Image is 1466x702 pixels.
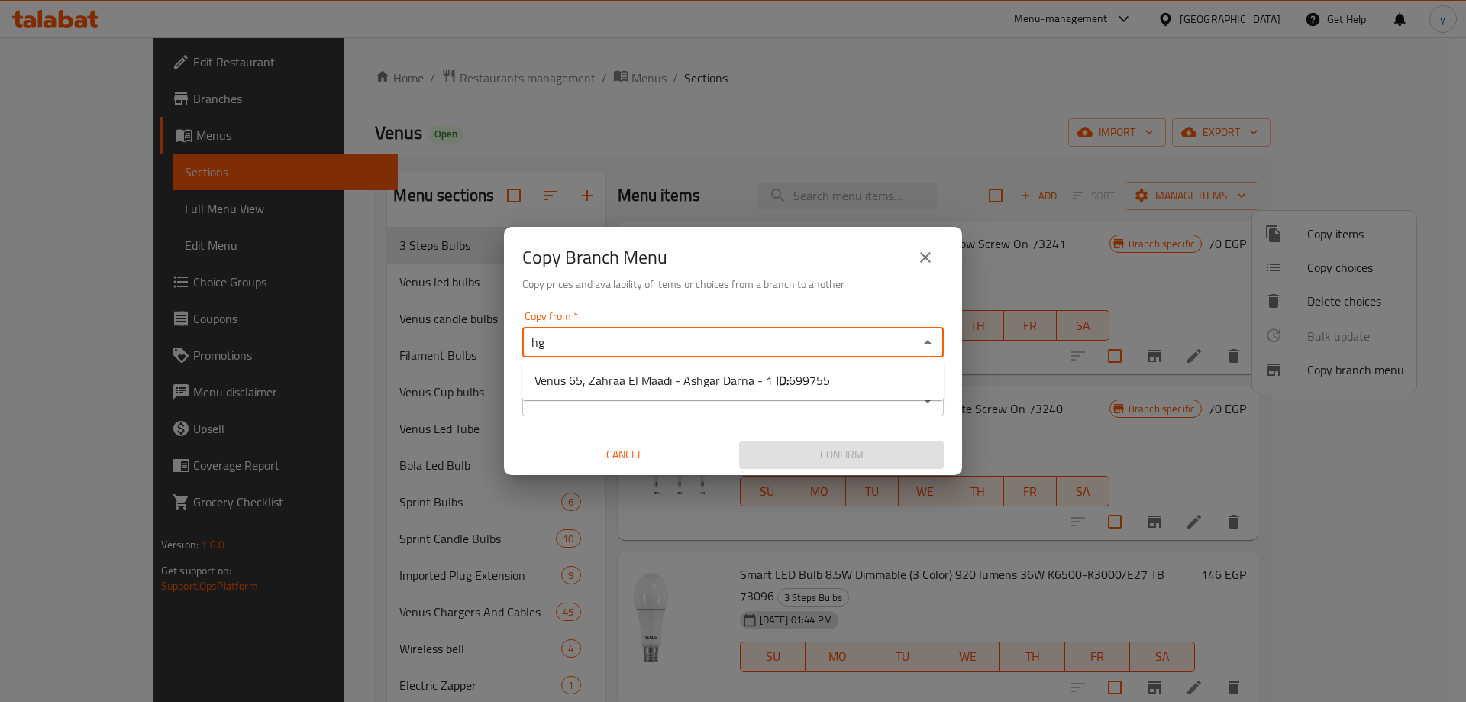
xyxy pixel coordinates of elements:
button: Close [917,332,938,353]
button: close [907,239,944,276]
span: Venus 65, Zahraa El Maadi - Ashgar Darna - 1 [534,371,830,390]
h2: Copy Branch Menu [522,245,667,270]
h6: Copy prices and availability of items or choices from a branch to another [522,276,944,293]
b: ID: [776,369,789,392]
span: 699755 [789,369,830,392]
button: Cancel [522,441,727,469]
span: Cancel [528,445,721,464]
